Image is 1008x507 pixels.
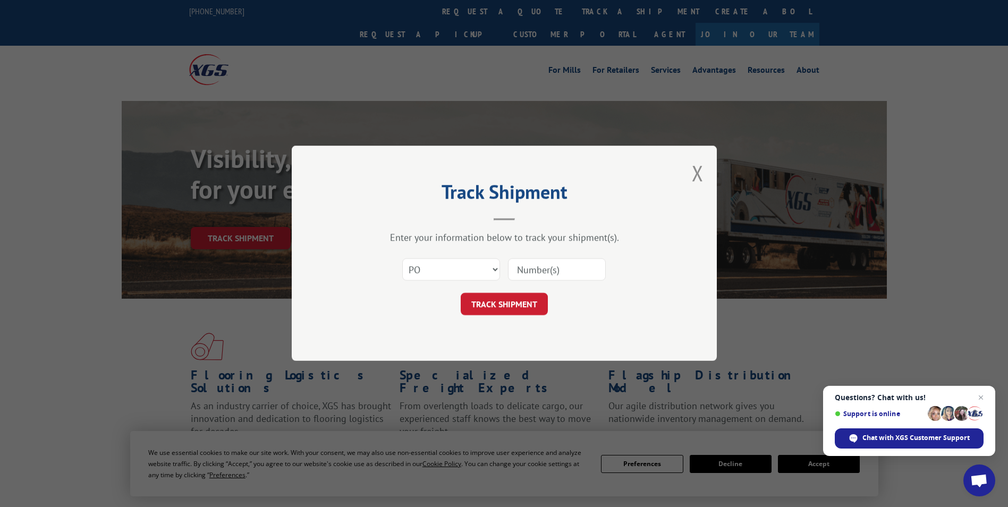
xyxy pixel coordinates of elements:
[345,232,664,244] div: Enter your information below to track your shipment(s).
[461,293,548,316] button: TRACK SHIPMENT
[345,184,664,205] h2: Track Shipment
[835,428,984,449] div: Chat with XGS Customer Support
[975,391,987,404] span: Close chat
[963,464,995,496] div: Open chat
[835,410,924,418] span: Support is online
[692,159,704,187] button: Close modal
[835,393,984,402] span: Questions? Chat with us!
[508,259,606,281] input: Number(s)
[862,433,970,443] span: Chat with XGS Customer Support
